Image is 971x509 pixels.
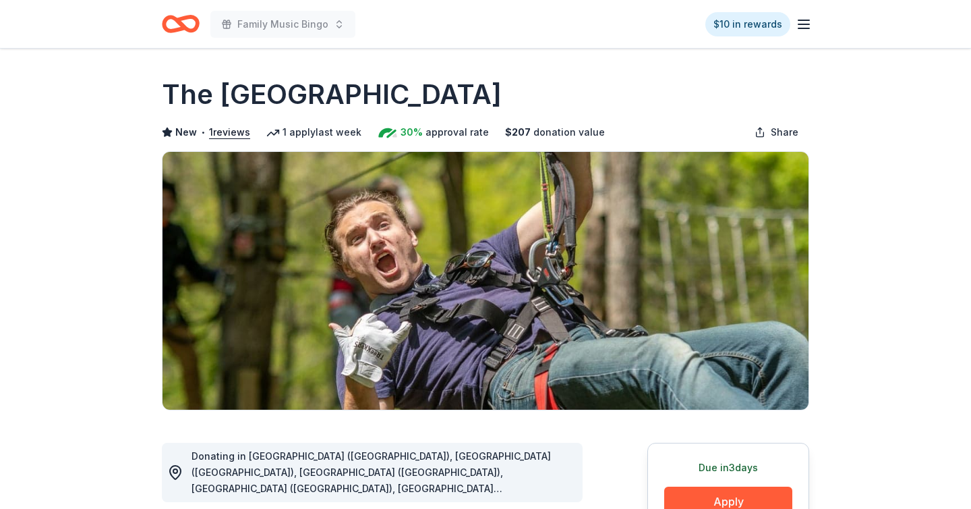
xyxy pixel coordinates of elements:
[401,124,423,140] span: 30%
[705,12,790,36] a: $10 in rewards
[175,124,197,140] span: New
[209,124,250,140] button: 1reviews
[162,8,200,40] a: Home
[425,124,489,140] span: approval rate
[162,76,502,113] h1: The [GEOGRAPHIC_DATA]
[744,119,809,146] button: Share
[210,11,355,38] button: Family Music Bingo
[533,124,605,140] span: donation value
[266,124,361,140] div: 1 apply last week
[771,124,798,140] span: Share
[664,460,792,476] div: Due in 3 days
[163,152,808,410] img: Image for The Adventure Park
[237,16,328,32] span: Family Music Bingo
[201,127,206,138] span: •
[505,124,531,140] span: $ 207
